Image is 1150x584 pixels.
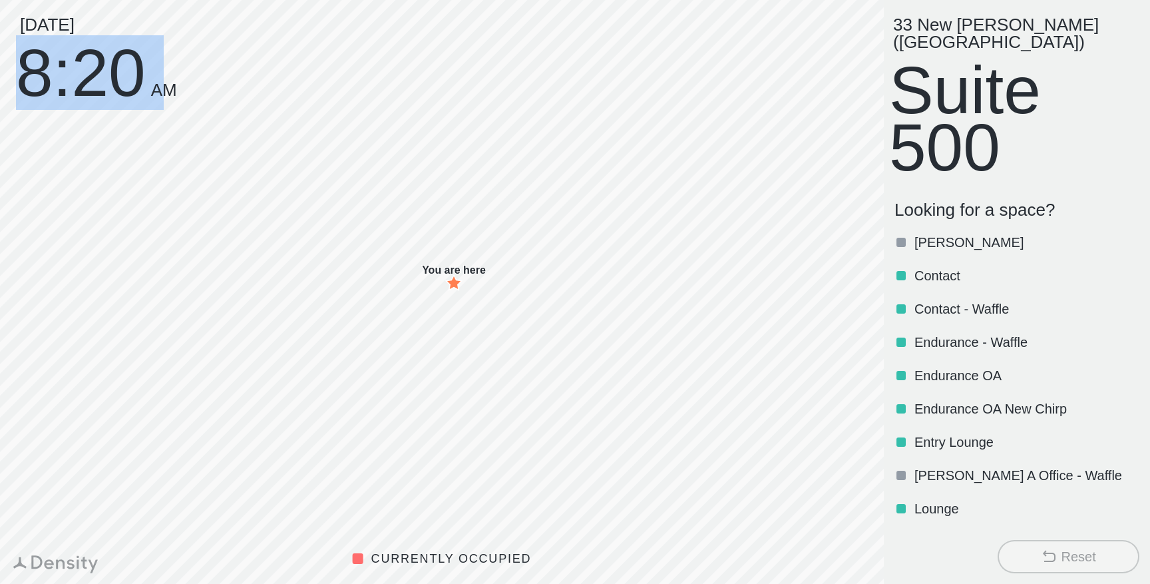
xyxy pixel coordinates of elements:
p: Looking for a space? [894,200,1139,220]
button: Reset [998,540,1139,573]
p: [PERSON_NAME] A Office - Waffle [914,466,1137,485]
p: Endurance - Waffle [914,333,1137,352]
p: Endurance OA [914,366,1137,385]
p: Endurance OA New Chirp [914,400,1137,418]
p: Entry Lounge [914,433,1137,451]
p: [PERSON_NAME] [914,233,1137,252]
p: Contact [914,266,1137,285]
p: Lounge [914,499,1137,518]
div: Reset [1061,547,1095,566]
p: Contact - Waffle [914,300,1137,318]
